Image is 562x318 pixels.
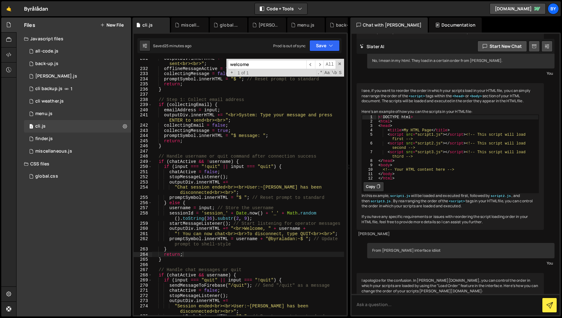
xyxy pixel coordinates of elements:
div: From [PERSON_NAME] interface idiiot [367,243,555,258]
div: You [369,260,553,266]
div: Chat with [PERSON_NAME] [350,18,428,33]
div: 247 [134,149,152,154]
span: Toggle Replace mode [229,70,235,76]
button: Code + Tools [255,3,307,14]
div: Javascript files [17,33,131,45]
code: <body> [469,94,482,98]
span: RegExp Search [317,70,323,76]
div: 232 [134,66,152,72]
span: 1 of 1 [235,70,251,76]
div: 10338/45688.js [24,83,131,95]
div: 6 [362,141,377,150]
button: New File [100,23,124,28]
div: 274 [134,304,152,314]
div: 258 [134,211,152,221]
div: 273 [134,298,152,304]
div: Documentation [429,18,482,33]
span: Whole Word Search [331,70,338,76]
div: 10338/35579.js [24,45,131,58]
div: I see, if you want to reorder the order in which your scripts load in your HTML file, you can sim... [357,83,544,230]
a: [DOMAIN_NAME] [490,3,546,14]
div: all-code.js [35,48,58,54]
code: <script> [448,199,466,204]
div: 239 [134,102,152,108]
div: 245 [134,139,152,144]
div: 231 [134,56,152,66]
div: 242 [134,123,152,128]
button: Start new chat [477,41,527,52]
h2: Slater AI [360,43,385,49]
code: <head> [452,94,465,98]
div: 237 [134,92,152,97]
div: back-up.js [35,61,58,67]
div: 10338/45267.js [24,58,131,70]
div: miscellaneous.js [35,149,72,154]
div: 4 [362,128,377,133]
div: 266 [134,262,152,268]
div: 10338/45273.js [24,70,131,83]
div: 243 [134,128,152,134]
a: By [548,3,559,14]
div: 9 [362,163,377,168]
div: 267 [134,267,152,273]
div: Prod is out of sync [273,43,306,48]
div: 252 [134,174,152,180]
div: 10338/24973.js [24,133,131,145]
button: Copy [363,182,384,192]
div: 262 [134,236,152,247]
div: 7 [362,150,377,159]
div: cli backup.js [35,86,62,92]
div: 12 [362,176,377,181]
a: 🤙 [1,1,17,16]
div: 10338/45687.js [24,95,131,108]
div: 249 [134,159,152,164]
div: 241 [134,113,152,123]
div: 250 [134,164,152,169]
div: miscellaneous.js [181,22,201,28]
div: 255 [134,195,152,200]
div: 25 minutes ago [164,43,191,48]
div: 256 [134,200,152,206]
div: 246 [134,144,152,149]
span: 1 [29,124,33,129]
div: cli.js [142,22,153,28]
div: CSS files [17,158,131,170]
div: 269 [134,278,152,283]
div: 235 [134,82,152,87]
div: Saved [153,43,191,48]
span: ​ [306,60,315,69]
div: 3 [362,124,377,128]
div: 234 [134,77,152,82]
code: script2.js [490,194,512,198]
div: menu.js [297,22,314,28]
code: script3.js [370,199,392,204]
div: 240 [134,108,152,113]
div: menu.js [35,111,52,117]
div: 11 [362,172,377,176]
div: 8 [362,159,377,163]
div: 271 [134,288,152,293]
span: Search In Selection [338,70,342,76]
div: [PERSON_NAME].js [259,22,279,28]
div: [PERSON_NAME].js [35,73,77,79]
div: [PERSON_NAME] [358,231,542,237]
div: 257 [134,205,152,211]
div: You [369,70,553,77]
div: 5 [362,133,377,141]
div: 2 [362,119,377,124]
div: 10 [362,168,377,172]
div: cli.js [35,124,46,129]
span: Alt-Enter [323,60,336,69]
div: 248 [134,154,152,159]
div: 268 [134,273,152,278]
div: 1 [362,115,377,119]
code: <script> [408,94,426,98]
div: finder.js [35,136,53,142]
div: 264 [134,252,152,257]
div: 263 [134,247,152,252]
div: 244 [134,133,152,139]
div: 260 [134,226,152,231]
div: 270 [134,283,152,288]
span: ​ [315,60,324,69]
